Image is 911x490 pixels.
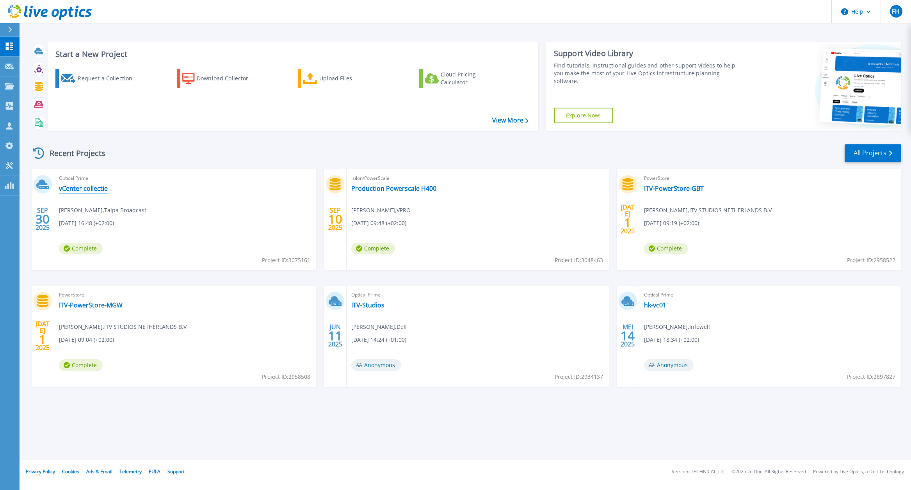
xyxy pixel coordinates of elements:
h3: Start a New Project [55,50,528,59]
span: PowerStore [59,291,311,299]
a: vCenter collectie [59,185,108,192]
span: Complete [59,243,103,254]
a: Cookies [62,468,79,475]
a: View More [492,117,528,124]
span: Project ID: 2934137 [555,373,603,381]
a: ITV-Studios [351,301,384,309]
span: 1 [624,219,631,226]
a: Production Powerscale H400 [351,185,436,192]
div: Download Collector [197,71,259,86]
a: ITV-PowerStore-GBT [644,185,704,192]
a: Cloud Pricing Calculator [419,69,506,88]
span: 14 [621,332,635,339]
span: Anonymous [351,359,401,371]
span: Project ID: 2958522 [847,256,895,265]
li: Version: [TECHNICAL_ID] [672,469,724,474]
span: [PERSON_NAME] , ITV STUDIOS NETHERLANDS B.V [59,323,187,331]
div: JUN 2025 [328,321,343,350]
span: [PERSON_NAME] , Talpa Broadcast [59,206,146,215]
span: [PERSON_NAME] , ITV STUDIOS NETHERLANDS B.V [644,206,772,215]
span: Project ID: 3075161 [262,256,310,265]
div: SEP 2025 [328,205,343,233]
a: Upload Files [298,69,385,88]
span: [DATE] 09:19 (+02:00) [644,219,699,227]
span: PowerStore [644,174,897,183]
span: FH [892,8,900,14]
li: © 2025 Dell Inc. All Rights Reserved [731,469,806,474]
div: Upload Files [319,71,382,86]
a: Telemetry [119,468,142,475]
span: Project ID: 3048463 [555,256,603,265]
a: Ads & Email [86,468,112,475]
div: [DATE] 2025 [620,205,635,233]
span: [DATE] 09:04 (+02:00) [59,336,114,344]
div: SEP 2025 [35,205,50,233]
span: [PERSON_NAME] , Infowell [644,323,710,331]
div: Request a Collection [78,71,140,86]
span: 1 [39,336,46,343]
span: [DATE] 09:48 (+02:00) [351,219,406,227]
span: 30 [36,216,50,222]
span: Complete [644,243,688,254]
span: Optical Prime [59,174,311,183]
a: Request a Collection [55,69,142,88]
li: Powered by Live Optics, a Dell Technology [813,469,904,474]
span: Complete [351,243,395,254]
a: Download Collector [177,69,264,88]
a: Explore Now! [554,108,613,123]
div: [DATE] 2025 [35,321,50,350]
a: Privacy Policy [26,468,55,475]
a: Support [167,468,185,475]
span: [DATE] 18:34 (+02:00) [644,336,699,344]
a: All Projects [845,144,901,162]
span: [DATE] 14:24 (+01:00) [351,336,406,344]
div: Find tutorials, instructional guides and other support videos to help you make the most of your L... [554,62,737,85]
span: 11 [328,332,342,339]
a: hk-vc01 [644,301,666,309]
span: Project ID: 2958508 [262,373,310,381]
span: 10 [328,216,342,222]
span: Isilon/PowerScale [351,174,604,183]
span: [PERSON_NAME] , VPRO [351,206,411,215]
div: MEI 2025 [620,321,635,350]
div: Support Video Library [554,48,737,59]
span: Optical Prime [644,291,897,299]
span: Optical Prime [351,291,604,299]
span: Project ID: 2897827 [847,373,895,381]
a: EULA [149,468,160,475]
span: Anonymous [644,359,694,371]
span: Complete [59,359,103,371]
span: [PERSON_NAME] , Dell [351,323,407,331]
div: Recent Projects [30,144,116,163]
a: ITV-PowerStore-MGW [59,301,123,309]
div: Cloud Pricing Calculator [441,71,503,86]
span: [DATE] 16:48 (+02:00) [59,219,114,227]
